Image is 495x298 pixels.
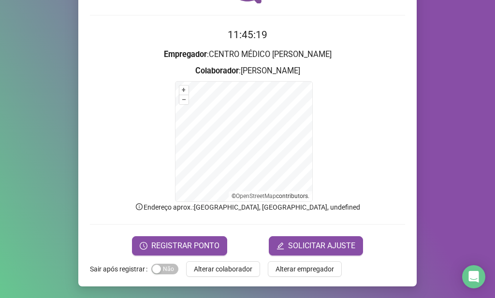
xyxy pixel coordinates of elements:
[186,261,260,277] button: Alterar colaborador
[462,265,485,288] div: Open Intercom Messenger
[179,85,189,95] button: +
[276,264,334,274] span: Alterar empregador
[232,193,309,199] li: © contributors.
[90,261,151,277] label: Sair após registrar
[236,193,276,199] a: OpenStreetMap
[90,65,405,77] h3: : [PERSON_NAME]
[228,29,267,41] time: 11:45:19
[164,50,207,59] strong: Empregador
[90,48,405,61] h3: : CENTRO MÉDICO [PERSON_NAME]
[288,240,355,252] span: SOLICITAR AJUSTE
[90,202,405,213] p: Endereço aprox. : [GEOGRAPHIC_DATA], [GEOGRAPHIC_DATA], undefined
[277,242,284,250] span: edit
[132,236,227,255] button: REGISTRAR PONTO
[151,240,219,252] span: REGISTRAR PONTO
[140,242,147,250] span: clock-circle
[194,264,252,274] span: Alterar colaborador
[179,95,189,104] button: –
[268,261,342,277] button: Alterar empregador
[195,66,239,75] strong: Colaborador
[269,236,363,255] button: editSOLICITAR AJUSTE
[135,202,144,211] span: info-circle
